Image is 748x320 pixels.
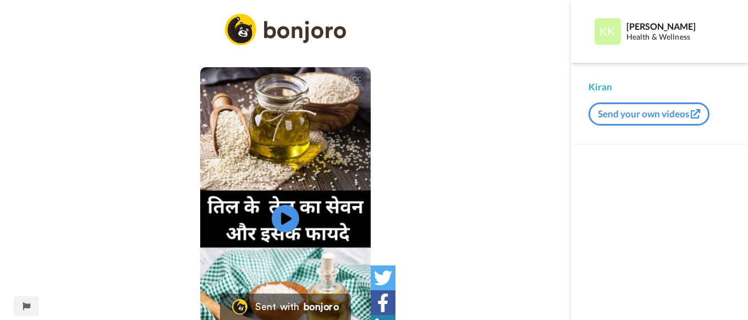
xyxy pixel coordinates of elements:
div: Health & Wellness [626,32,730,42]
div: [PERSON_NAME] [626,21,730,31]
div: Sent with [255,302,299,312]
div: CC [350,74,364,85]
img: Bonjoro Logo [232,299,248,314]
div: Kiran [588,80,730,94]
img: logo_full.png [225,14,346,45]
a: Bonjoro LogoSent withbonjoro [220,294,351,320]
img: Profile Image [595,18,621,45]
button: Send your own videos [588,102,710,126]
div: bonjoro [304,302,339,312]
